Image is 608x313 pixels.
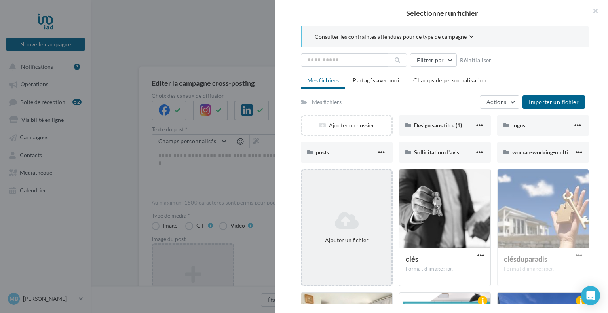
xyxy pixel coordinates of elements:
[315,32,474,42] button: Consulter les contraintes attendues pour ce type de campagne
[307,77,339,83] span: Mes fichiers
[410,53,457,67] button: Filtrer par
[316,149,329,156] span: posts
[413,77,486,83] span: Champs de personnalisation
[406,266,484,273] div: Format d'image: jpg
[486,99,506,105] span: Actions
[457,55,495,65] button: Réinitialiser
[406,254,418,263] span: clés
[512,122,525,129] span: logos
[529,99,579,105] span: Importer un fichier
[315,33,467,41] span: Consulter les contraintes attendues pour ce type de campagne
[312,98,342,106] div: Mes fichiers
[522,95,585,109] button: Importer un fichier
[353,77,399,83] span: Partagés avec moi
[414,122,462,129] span: Design sans titre (1)
[480,95,519,109] button: Actions
[302,121,391,129] div: Ajouter un dossier
[288,9,595,17] h2: Sélectionner un fichier
[414,149,459,156] span: Sollicitation d'avis
[512,149,602,156] span: woman-working-multitask-activities
[581,286,600,305] div: Open Intercom Messenger
[305,236,388,244] div: Ajouter un fichier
